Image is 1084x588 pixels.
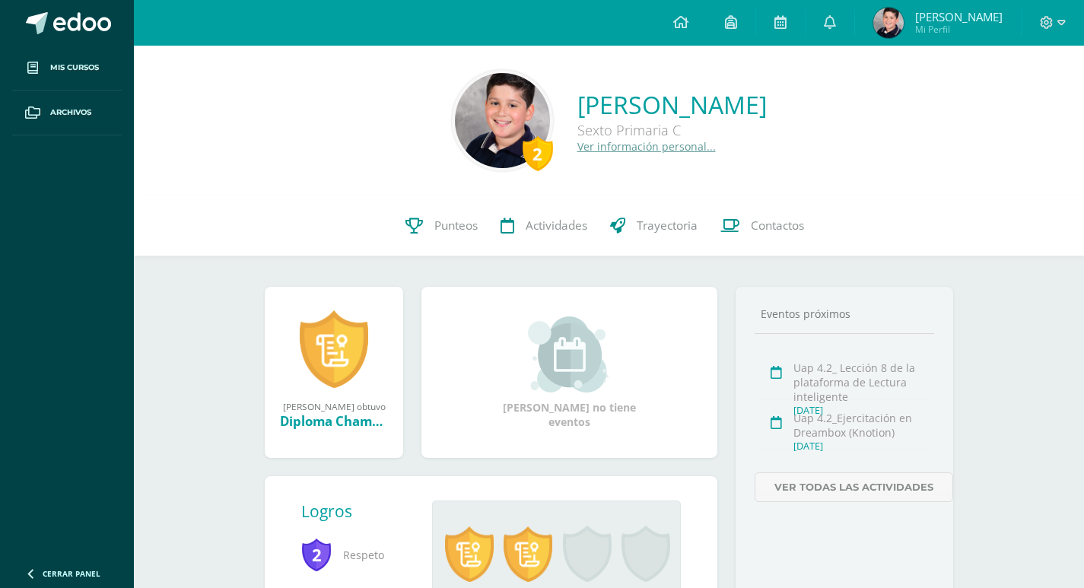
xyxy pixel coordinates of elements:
[751,218,804,234] span: Contactos
[434,218,478,234] span: Punteos
[280,412,388,430] div: Diploma Champagnat
[637,218,698,234] span: Trayectoria
[526,218,587,234] span: Actividades
[50,62,99,74] span: Mis cursos
[873,8,904,38] img: a27f8f0c0691a3362a7c1e8b5c806693.png
[915,23,1003,36] span: Mi Perfil
[455,73,550,168] img: 16f9c5112d66994570f8cdeee2066ad1.png
[793,411,930,440] div: Uap 4.2_Ejercitación en Dreambox (Knotion)
[523,136,553,171] div: 2
[709,195,815,256] a: Contactos
[494,316,646,429] div: [PERSON_NAME] no tiene eventos
[12,46,122,91] a: Mis cursos
[394,195,489,256] a: Punteos
[12,91,122,135] a: Archivos
[793,440,930,453] div: [DATE]
[599,195,709,256] a: Trayectoria
[577,88,767,121] a: [PERSON_NAME]
[793,361,930,404] div: Uap 4.2_ Lección 8 de la plataforma de Lectura inteligente
[301,537,332,572] span: 2
[50,106,91,119] span: Archivos
[755,307,934,321] div: Eventos próximos
[301,534,408,576] span: Respeto
[489,195,599,256] a: Actividades
[43,568,100,579] span: Cerrar panel
[915,9,1003,24] span: [PERSON_NAME]
[280,400,388,412] div: [PERSON_NAME] obtuvo
[301,501,420,522] div: Logros
[577,121,767,139] div: Sexto Primaria C
[577,139,716,154] a: Ver información personal...
[755,472,953,502] a: Ver todas las actividades
[528,316,611,393] img: event_small.png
